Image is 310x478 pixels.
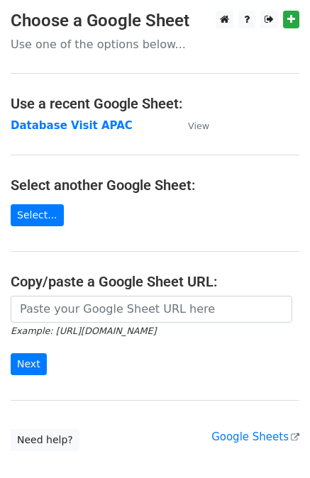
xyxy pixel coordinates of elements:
[11,119,133,132] a: Database Visit APAC
[11,95,299,112] h4: Use a recent Google Sheet:
[11,296,292,323] input: Paste your Google Sheet URL here
[11,177,299,194] h4: Select another Google Sheet:
[11,326,156,336] small: Example: [URL][DOMAIN_NAME]
[11,11,299,31] h3: Choose a Google Sheet
[11,37,299,52] p: Use one of the options below...
[174,119,209,132] a: View
[211,430,299,443] a: Google Sheets
[11,429,79,451] a: Need help?
[11,204,64,226] a: Select...
[11,273,299,290] h4: Copy/paste a Google Sheet URL:
[188,121,209,131] small: View
[11,353,47,375] input: Next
